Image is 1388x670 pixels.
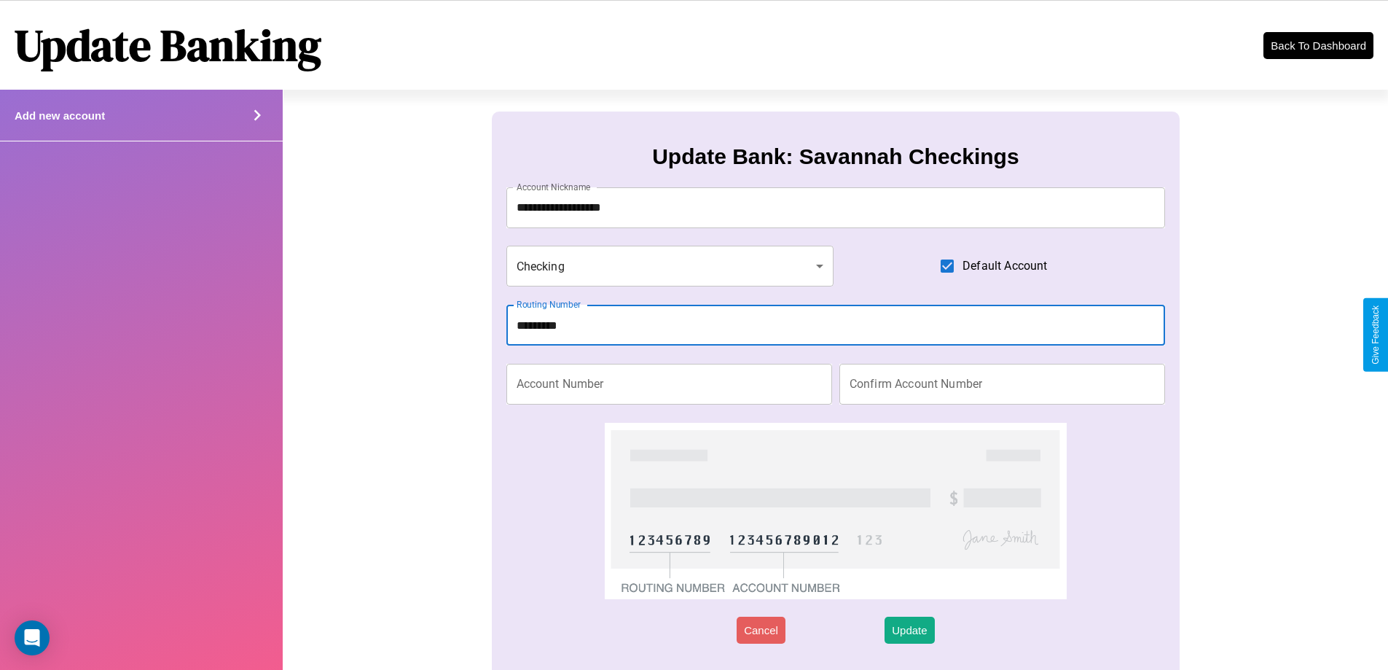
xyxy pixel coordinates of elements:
[1263,32,1373,59] button: Back To Dashboard
[15,109,105,122] h4: Add new account
[506,246,834,287] div: Checking
[885,617,934,644] button: Update
[517,181,591,193] label: Account Nickname
[517,298,581,311] label: Routing Number
[962,257,1047,275] span: Default Account
[1371,305,1381,365] div: Give Feedback
[15,15,321,75] h1: Update Banking
[605,423,1066,599] img: check
[737,617,785,644] button: Cancel
[15,620,50,655] div: Open Intercom Messenger
[652,144,1019,169] h3: Update Bank: Savannah Checkings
